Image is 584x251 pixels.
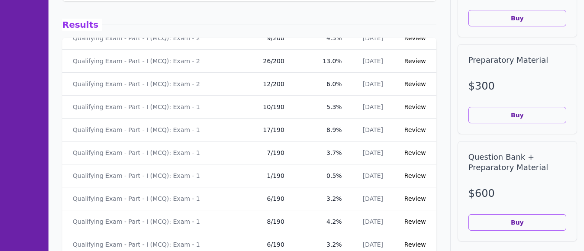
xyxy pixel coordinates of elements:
a: Qualifying Exam - Part - I (MCQ): Exam - 2 [73,57,200,65]
button: Buy [468,214,566,231]
a: Qualifying Exam - Part - I (MCQ): Exam - 2 [73,80,200,88]
a: Qualifying Exam - Part - I (MCQ): Exam - 1 [73,103,200,111]
a: Qualifying Exam - Part - I (MCQ): Exam - 1 [73,148,200,157]
a: Review [404,126,426,133]
h2: Preparatory Material [468,55,566,65]
h2: Question Bank + Preparatory Material [468,152,566,173]
span: $ 300 [468,80,495,92]
a: Review [404,149,426,156]
a: Review [404,35,426,42]
a: Review [404,218,426,225]
a: Review [404,241,426,248]
a: Qualifying Exam - Part - I (MCQ): Exam - 1 [73,171,200,180]
a: Review [404,195,426,202]
a: Qualifying Exam - Part - I (MCQ): Exam - 1 [73,194,200,203]
button: Buy [468,10,566,26]
a: Qualifying Exam - Part - I (MCQ): Exam - 1 [73,240,200,249]
span: $ 600 [468,187,495,200]
a: Review [404,103,426,110]
a: Review [404,80,426,87]
a: Qualifying Exam - Part - I (MCQ): Exam - 1 [73,125,200,134]
a: Qualifying Exam - Part - I (MCQ): Exam - 2 [73,34,200,42]
a: Qualifying Exam - Part - I (MCQ): Exam - 1 [73,217,200,226]
button: Buy [468,107,566,123]
a: Review [404,58,426,64]
a: Review [404,172,426,179]
span: Results [62,19,102,31]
